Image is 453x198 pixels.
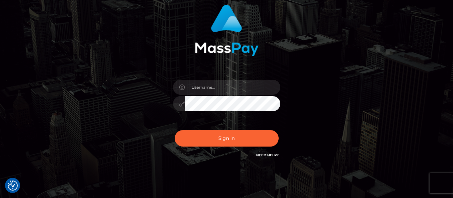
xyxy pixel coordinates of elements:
input: Username... [185,80,280,95]
button: Sign in [175,130,279,147]
img: Revisit consent button [8,181,18,191]
a: Need Help? [256,153,279,157]
img: MassPay Login [195,5,259,56]
button: Consent Preferences [8,181,18,191]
